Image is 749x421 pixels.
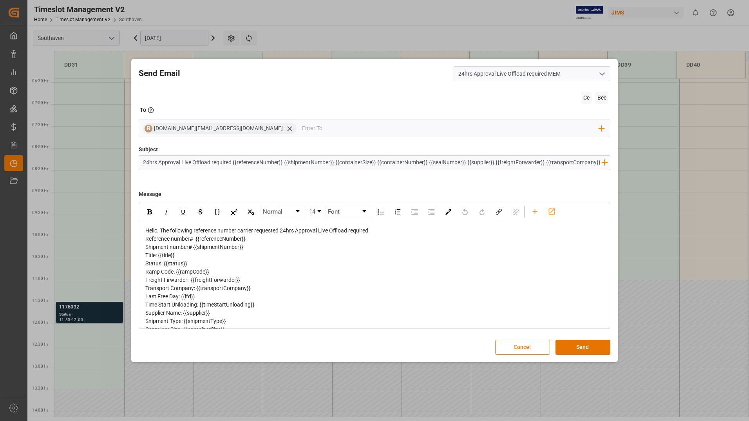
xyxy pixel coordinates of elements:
div: rdw-toolbar [139,203,610,221]
div: Link [492,206,506,218]
span: Hello, The following reference number carrier requested 24hrs Approval Live Offload required [145,227,368,234]
span: Last Free Day: {{lfd}} [145,293,195,299]
input: Select Template [454,66,610,81]
div: Monospace [210,206,224,218]
span: Cc [581,92,592,104]
span: Ramp Code: {{rampCode}} [145,269,209,275]
button: open menu [596,68,608,80]
label: Subject [139,145,158,154]
div: rdw-dropdown [326,206,371,218]
input: Enter To [302,123,599,134]
div: rdw-wrapper [139,203,610,388]
div: Bold [143,206,157,218]
label: Message [139,187,161,201]
span: Status: {{status}} [145,260,187,267]
div: rdw-inline-control [141,206,259,218]
div: Underline [177,206,190,218]
span: Container Size: {{containerSize}} [145,326,224,332]
span: 14 [309,207,315,216]
div: rdw-dropdown [307,206,323,218]
div: rdw-dropdown [261,206,304,218]
div: rdw-list-control [373,206,440,218]
span: Shipment Type: {{shipmentType}} [145,318,226,324]
div: Ordered [391,206,405,218]
span: Bcc [595,92,608,104]
div: Subscript [244,206,258,218]
span: Normal [263,207,282,216]
span: Font [328,207,340,216]
h2: Send Email [139,67,180,80]
span: [DOMAIN_NAME][EMAIL_ADDRESS][DOMAIN_NAME] [154,125,283,131]
a: Block Type [261,206,304,218]
div: rdw-block-control [259,206,306,218]
button: Cancel [495,340,550,355]
div: rdw-font-size-control [306,206,324,218]
div: rdw-history-control [457,206,490,218]
div: rdw-font-family-control [324,206,373,218]
div: Redo [475,206,489,218]
div: Superscript [227,206,241,218]
div: Undo [458,206,472,218]
div: rdw-link-control [490,206,524,218]
span: Title: {{title}} [145,252,175,258]
div: Unordered [374,206,388,218]
h2: To [140,106,146,114]
div: Italic [160,206,174,218]
span: R [147,125,150,131]
div: Strikethrough [194,206,207,218]
span: Time Start UNloading: {{timeStartUnloading}} [145,301,255,308]
input: Enter Subject here [139,156,606,169]
span: Supplier Name: {{supplier}} [145,310,210,316]
div: rdw-editor [145,227,604,383]
span: Shipment number# {{shipmentNumber}} [145,244,243,250]
a: Font [326,206,371,218]
div: Outdent [425,206,438,218]
span: Reference number# {{referenceNumber}} [145,236,246,242]
div: rdw-color-picker [440,206,457,218]
button: Send [555,340,610,355]
div: Add link to form [545,206,559,218]
div: Add fields and linked tables [528,206,542,218]
span: Freight Firwarder: {{freightForwarder}} [145,277,240,283]
div: Unlink [509,206,523,218]
span: Transport Company: {{transportCompany}} [145,285,251,291]
div: Indent [408,206,422,218]
a: Font Size [307,206,323,218]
